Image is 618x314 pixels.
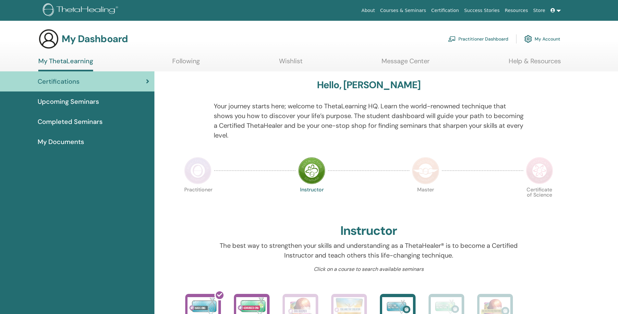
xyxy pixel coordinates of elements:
[214,101,524,140] p: Your journey starts here; welcome to ThetaLearning HQ. Learn the world-renowned technique that sh...
[526,157,553,184] img: Certificate of Science
[448,36,456,42] img: chalkboard-teacher.svg
[412,157,439,184] img: Master
[62,33,128,45] h3: My Dashboard
[184,187,212,214] p: Practitioner
[298,157,325,184] img: Instructor
[38,117,103,127] span: Completed Seminars
[378,5,429,17] a: Courses & Seminars
[38,57,93,71] a: My ThetaLearning
[531,5,548,17] a: Store
[38,77,79,86] span: Certifications
[43,3,120,18] img: logo.png
[509,57,561,70] a: Help & Resources
[502,5,531,17] a: Resources
[184,157,212,184] img: Practitioner
[279,57,303,70] a: Wishlist
[214,265,524,273] p: Click on a course to search available seminars
[38,137,84,147] span: My Documents
[382,57,430,70] a: Message Center
[412,187,439,214] p: Master
[317,79,421,91] h3: Hello, [PERSON_NAME]
[526,187,553,214] p: Certificate of Science
[524,33,532,44] img: cog.svg
[448,32,508,46] a: Practitioner Dashboard
[524,32,560,46] a: My Account
[172,57,200,70] a: Following
[340,223,397,238] h2: Instructor
[462,5,502,17] a: Success Stories
[429,5,461,17] a: Certification
[38,97,99,106] span: Upcoming Seminars
[298,187,325,214] p: Instructor
[38,29,59,49] img: generic-user-icon.jpg
[214,241,524,260] p: The best way to strengthen your skills and understanding as a ThetaHealer® is to become a Certifi...
[359,5,377,17] a: About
